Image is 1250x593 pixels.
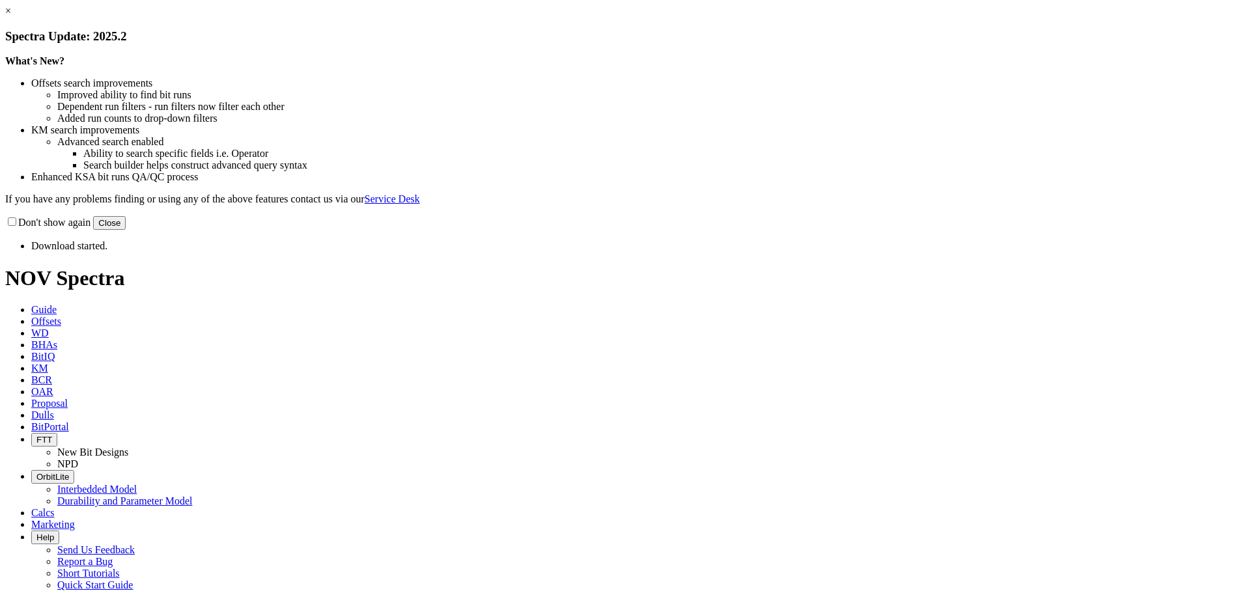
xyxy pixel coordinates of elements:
a: NPD [57,458,78,469]
a: Interbedded Model [57,484,137,495]
li: Search builder helps construct advanced query syntax [83,159,1245,171]
li: Dependent run filters - run filters now filter each other [57,101,1245,113]
span: BitPortal [31,421,69,432]
button: Close [93,216,126,230]
span: Marketing [31,519,75,530]
label: Don't show again [5,217,90,228]
a: Send Us Feedback [57,544,135,555]
span: KM [31,363,48,374]
span: BitIQ [31,351,55,362]
li: Improved ability to find bit runs [57,89,1245,101]
a: Report a Bug [57,556,113,567]
li: Offsets search improvements [31,77,1245,89]
span: Help [36,532,54,542]
a: New Bit Designs [57,447,128,458]
a: Service Desk [365,193,420,204]
strong: What's New? [5,55,64,66]
h1: NOV Spectra [5,266,1245,290]
li: Enhanced KSA bit runs QA/QC process [31,171,1245,183]
a: Quick Start Guide [57,579,133,590]
span: FTT [36,435,52,445]
li: Advanced search enabled [57,136,1245,148]
span: Calcs [31,507,55,518]
span: WD [31,327,49,338]
span: OrbitLite [36,472,69,482]
p: If you have any problems finding or using any of the above features contact us via our [5,193,1245,205]
a: Short Tutorials [57,568,120,579]
span: Proposal [31,398,68,409]
span: OAR [31,386,53,397]
span: Guide [31,304,57,315]
a: Durability and Parameter Model [57,495,193,506]
input: Don't show again [8,217,16,226]
a: × [5,5,11,16]
span: BCR [31,374,52,385]
li: KM search improvements [31,124,1245,136]
span: Offsets [31,316,61,327]
h3: Spectra Update: 2025.2 [5,29,1245,44]
li: Added run counts to drop-down filters [57,113,1245,124]
span: BHAs [31,339,57,350]
span: Download started. [31,240,107,251]
li: Ability to search specific fields i.e. Operator [83,148,1245,159]
span: Dulls [31,409,54,421]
